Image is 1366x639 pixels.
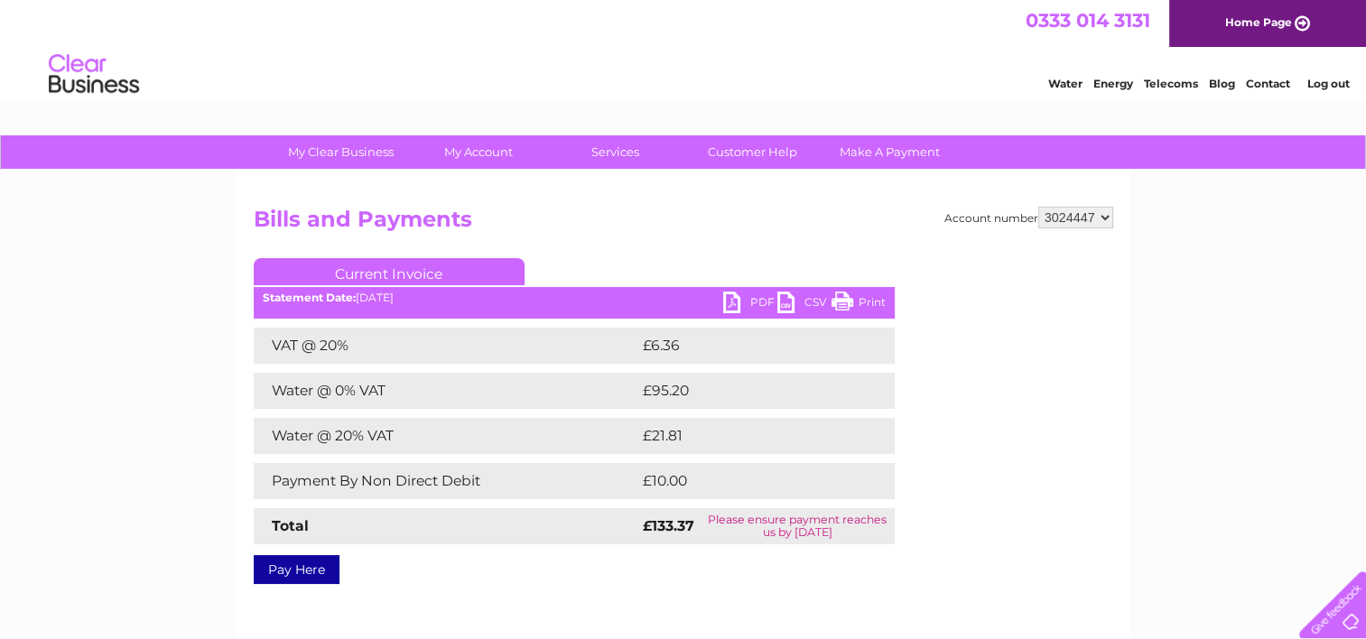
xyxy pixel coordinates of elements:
[832,292,886,318] a: Print
[404,135,553,169] a: My Account
[815,135,964,169] a: Make A Payment
[638,373,859,409] td: £95.20
[638,328,852,364] td: £6.36
[1246,77,1290,90] a: Contact
[723,292,777,318] a: PDF
[1209,77,1235,90] a: Blog
[1048,77,1083,90] a: Water
[254,555,339,584] a: Pay Here
[266,135,415,169] a: My Clear Business
[643,517,694,534] strong: £133.37
[257,10,1110,88] div: Clear Business is a trading name of Verastar Limited (registered in [GEOGRAPHIC_DATA] No. 3667643...
[1026,9,1150,32] a: 0333 014 3131
[777,292,832,318] a: CSV
[638,463,858,499] td: £10.00
[254,373,638,409] td: Water @ 0% VAT
[254,463,638,499] td: Payment By Non Direct Debit
[263,291,356,304] b: Statement Date:
[254,328,638,364] td: VAT @ 20%
[254,292,895,304] div: [DATE]
[944,207,1113,228] div: Account number
[638,418,855,454] td: £21.81
[541,135,690,169] a: Services
[272,517,309,534] strong: Total
[1144,77,1198,90] a: Telecoms
[1093,77,1133,90] a: Energy
[48,47,140,102] img: logo.png
[1306,77,1349,90] a: Log out
[678,135,827,169] a: Customer Help
[701,508,895,544] td: Please ensure payment reaches us by [DATE]
[254,418,638,454] td: Water @ 20% VAT
[254,207,1113,241] h2: Bills and Payments
[254,258,525,285] a: Current Invoice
